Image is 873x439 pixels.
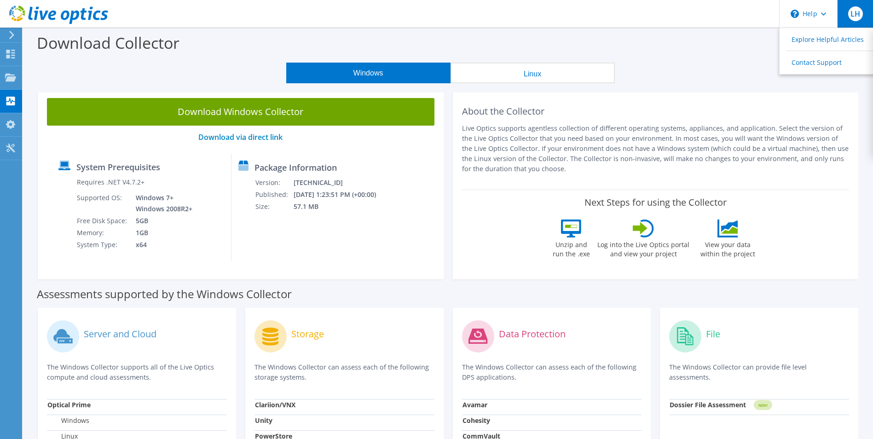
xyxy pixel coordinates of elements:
label: System Prerequisites [76,162,160,172]
a: Download via direct link [198,132,283,142]
td: Supported OS: [76,192,129,215]
label: Unzip and run the .exe [550,237,592,259]
td: System Type: [76,239,129,251]
p: The Windows Collector can assess each of the following storage systems. [254,362,434,382]
td: 57.1 MB [293,201,388,213]
td: 5GB [129,215,194,227]
svg: \n [791,10,799,18]
label: Data Protection [499,329,566,339]
label: File [706,329,720,339]
label: Next Steps for using the Collector [584,197,727,208]
td: Size: [255,201,293,213]
td: Free Disk Space: [76,215,129,227]
label: Requires .NET V4.7.2+ [77,178,145,187]
p: The Windows Collector can provide file level assessments. [669,362,849,382]
strong: Clariion/VNX [255,400,295,409]
td: Version: [255,177,293,189]
strong: Dossier File Assessment [670,400,746,409]
label: Package Information [254,163,337,172]
td: Memory: [76,227,129,239]
p: The Windows Collector can assess each of the following DPS applications. [462,362,642,382]
td: Windows 7+ Windows 2008R2+ [129,192,194,215]
strong: Optical Prime [47,400,91,409]
button: Linux [451,63,615,83]
label: Windows [47,416,89,425]
td: x64 [129,239,194,251]
td: [DATE] 1:23:51 PM (+00:00) [293,189,388,201]
strong: Avamar [463,400,487,409]
td: [TECHNICAL_ID] [293,177,388,189]
h2: About the Collector [462,106,850,117]
p: Live Optics supports agentless collection of different operating systems, appliances, and applica... [462,123,850,174]
label: Download Collector [37,32,179,53]
span: LH [848,6,863,21]
strong: Cohesity [463,416,490,425]
td: Published: [255,189,293,201]
label: Server and Cloud [84,329,156,339]
label: Storage [291,329,324,339]
a: Download Windows Collector [47,98,434,126]
button: Windows [286,63,451,83]
td: 1GB [129,227,194,239]
label: Assessments supported by the Windows Collector [37,289,292,299]
label: Log into the Live Optics portal and view your project [597,237,690,259]
label: View your data within the project [694,237,761,259]
p: The Windows Collector supports all of the Live Optics compute and cloud assessments. [47,362,227,382]
strong: Unity [255,416,272,425]
tspan: NEW! [758,403,768,408]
